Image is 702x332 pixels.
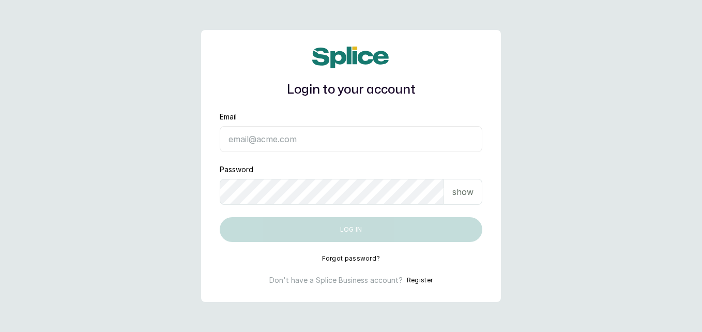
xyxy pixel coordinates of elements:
button: Forgot password? [322,254,380,263]
button: Register [407,275,433,285]
input: email@acme.com [220,126,482,152]
h1: Login to your account [220,81,482,99]
p: Don't have a Splice Business account? [269,275,403,285]
p: show [452,186,474,198]
button: Log in [220,217,482,242]
label: Password [220,164,253,175]
label: Email [220,112,237,122]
